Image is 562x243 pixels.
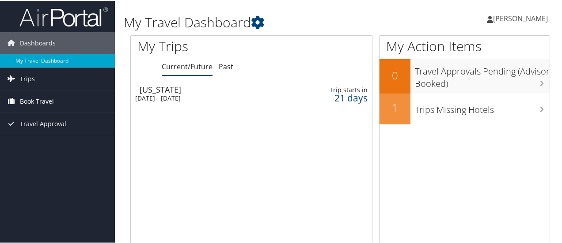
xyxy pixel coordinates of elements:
span: Trips [20,67,35,89]
a: 1Trips Missing Hotels [380,93,550,123]
h1: My Travel Dashboard [124,12,412,31]
a: Past [219,61,233,71]
h1: My Trips [137,36,265,55]
span: Dashboards [20,31,56,53]
img: airportal-logo.png [19,6,108,26]
span: Travel Approval [20,112,66,134]
h1: My Action Items [380,36,550,55]
h2: 1 [380,99,410,114]
span: [PERSON_NAME] [493,13,548,22]
h3: Trips Missing Hotels [415,98,550,115]
span: Book Travel [20,90,54,112]
h3: Travel Approvals Pending (Advisor Booked) [415,60,550,89]
div: Trip starts in [316,85,368,93]
a: Current/Future [162,61,213,71]
a: 0Travel Approvals Pending (Advisor Booked) [380,58,550,92]
div: 21 days [316,93,368,101]
div: [US_STATE] [140,85,289,93]
div: [DATE] - [DATE] [135,93,285,101]
h2: 0 [380,67,410,82]
a: [PERSON_NAME] [487,4,557,31]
